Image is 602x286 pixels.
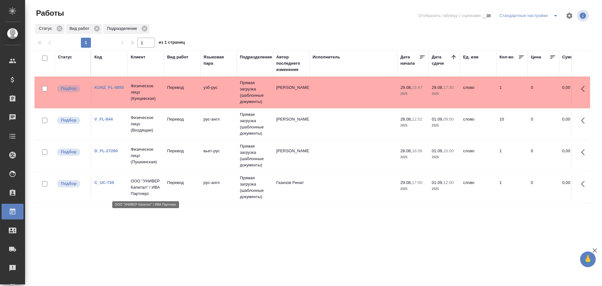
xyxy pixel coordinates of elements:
[496,113,528,135] td: 10
[61,181,77,187] p: Подбор
[273,176,309,198] td: Газизов Ринат
[273,113,309,135] td: [PERSON_NAME]
[276,54,306,73] div: Автор последнего изменения
[432,186,457,192] p: 2025
[460,81,496,103] td: слово
[35,24,65,34] div: Статус
[412,117,422,121] p: 12:52
[61,117,77,123] p: Подбор
[443,85,454,90] p: 17:30
[443,148,454,153] p: 10:00
[460,145,496,167] td: слово
[499,54,514,60] div: Кол-во
[400,180,412,185] p: 29.08,
[200,81,237,103] td: узб-рус
[94,180,114,185] a: C_UC-735
[412,85,422,90] p: 15:47
[167,54,188,60] div: Вид работ
[34,8,64,18] span: Работы
[94,117,113,121] a: V_FL-844
[56,180,87,188] div: Можно подбирать исполнителей
[400,91,425,97] p: 2025
[496,145,528,167] td: 1
[400,154,425,160] p: 2025
[240,54,272,60] div: Подразделение
[577,176,592,192] button: Здесь прячутся важные кнопки
[313,54,340,60] div: Исполнитель
[400,186,425,192] p: 2025
[131,146,161,165] p: Физическое лицо (Пушкинская)
[583,253,593,266] span: 🙏
[463,54,478,60] div: Ед. изм
[200,176,237,198] td: рус-англ
[131,83,161,102] p: Физическое лицо (Кунцевская)
[528,145,559,167] td: 0
[400,117,412,121] p: 28.08,
[400,54,419,67] div: Дата начала
[167,84,197,91] p: Перевод
[559,81,590,103] td: 0,00 ₽
[443,117,454,121] p: 09:00
[200,145,237,167] td: вьет-рус
[131,54,145,60] div: Клиент
[58,54,72,60] div: Статус
[577,113,592,128] button: Здесь прячутся важные кнопки
[559,176,590,198] td: 0,00 ₽
[56,148,87,156] div: Можно подбирать исполнителей
[531,54,541,60] div: Цена
[432,85,443,90] p: 29.08,
[167,180,197,186] p: Перевод
[528,113,559,135] td: 0
[528,176,559,198] td: 0
[432,54,451,67] div: Дата сдачи
[237,172,273,203] td: Прямая загрузка (шаблонные документы)
[200,113,237,135] td: рус-англ
[237,108,273,140] td: Прямая загрузка (шаблонные документы)
[562,54,576,60] div: Сумма
[400,148,412,153] p: 28.08,
[107,25,139,32] p: Подразделение
[131,178,161,197] p: ООО "УНИВЕР Капитал" / ИВА Партнерс
[412,148,422,153] p: 16:06
[432,154,457,160] p: 2025
[94,54,102,60] div: Код
[273,81,309,103] td: [PERSON_NAME]
[460,113,496,135] td: слово
[432,180,443,185] p: 01.09,
[528,81,559,103] td: 0
[432,148,443,153] p: 01.09,
[203,54,234,67] div: Языковая пара
[94,85,124,90] a: KUNZ_FL-5855
[559,113,590,135] td: 0,00 ₽
[94,148,118,153] a: D_FL-27260
[562,8,577,23] span: Настроить таблицу
[496,176,528,198] td: 1
[159,39,185,48] span: из 1 страниц
[66,24,102,34] div: Вид работ
[167,116,197,122] p: Перевод
[559,145,590,167] td: 0,00 ₽
[432,122,457,129] p: 2025
[577,81,592,96] button: Здесь прячутся важные кнопки
[56,116,87,125] div: Можно подбирать исполнителей
[443,180,454,185] p: 12:00
[39,25,54,32] p: Статус
[237,77,273,108] td: Прямая загрузка (шаблонные документы)
[400,122,425,129] p: 2025
[432,91,457,97] p: 2025
[70,25,92,32] p: Вид работ
[498,11,562,21] div: split button
[412,180,422,185] p: 17:00
[61,149,77,155] p: Подбор
[400,85,412,90] p: 29.08,
[577,145,592,160] button: Здесь прячутся важные кнопки
[167,148,197,154] p: Перевод
[273,145,309,167] td: [PERSON_NAME]
[237,140,273,171] td: Прямая загрузка (шаблонные документы)
[418,13,481,19] span: Отобразить таблицу с оценками
[103,24,150,34] div: Подразделение
[460,176,496,198] td: слово
[577,10,590,22] span: Посмотреть информацию
[580,251,596,267] button: 🙏
[496,81,528,103] td: 1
